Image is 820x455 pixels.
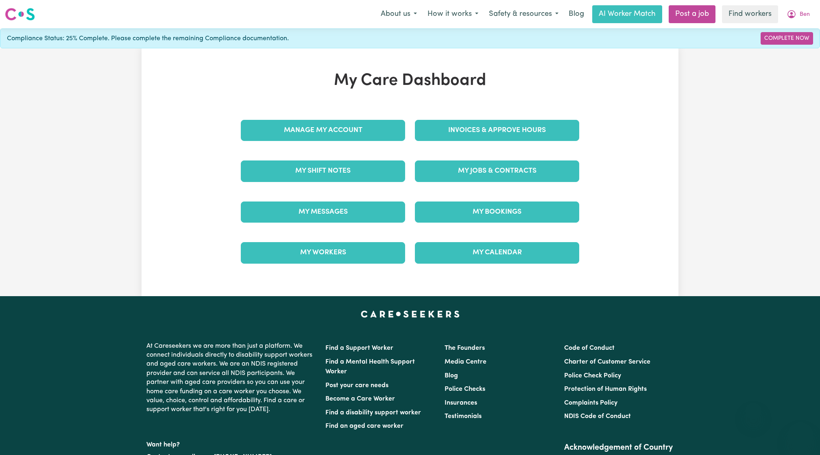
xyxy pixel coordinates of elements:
[236,71,584,91] h1: My Care Dashboard
[564,413,631,420] a: NDIS Code of Conduct
[325,345,393,351] a: Find a Support Worker
[7,34,289,43] span: Compliance Status: 25% Complete. Please complete the remaining Compliance documentation.
[241,242,405,263] a: My Workers
[241,120,405,141] a: Manage My Account
[415,201,579,223] a: My Bookings
[564,400,617,406] a: Complaints Policy
[325,382,388,389] a: Post your care needs
[241,160,405,182] a: My Shift Notes
[325,396,395,402] a: Become a Care Worker
[146,338,316,418] p: At Careseekers we are more than just a platform. We connect individuals directly to disability su...
[800,10,810,19] span: Ben
[415,120,579,141] a: Invoices & Approve Hours
[415,160,579,182] a: My Jobs & Contracts
[564,373,621,379] a: Police Check Policy
[564,345,615,351] a: Code of Conduct
[445,345,485,351] a: The Founders
[592,5,662,23] a: AI Worker Match
[484,6,564,23] button: Safety & resources
[781,6,815,23] button: My Account
[375,6,422,23] button: About us
[564,386,647,392] a: Protection of Human Rights
[5,5,35,24] a: Careseekers logo
[422,6,484,23] button: How it works
[564,443,674,453] h2: Acknowledgement of Country
[445,386,485,392] a: Police Checks
[445,359,486,365] a: Media Centre
[564,5,589,23] a: Blog
[445,400,477,406] a: Insurances
[787,422,813,448] iframe: Button to launch messaging window
[146,437,316,449] p: Want help?
[745,403,761,419] iframe: Close message
[415,242,579,263] a: My Calendar
[722,5,778,23] a: Find workers
[325,423,403,429] a: Find an aged care worker
[361,311,460,317] a: Careseekers home page
[669,5,715,23] a: Post a job
[325,409,421,416] a: Find a disability support worker
[445,413,482,420] a: Testimonials
[241,201,405,223] a: My Messages
[445,373,458,379] a: Blog
[761,32,813,45] a: Complete Now
[5,7,35,22] img: Careseekers logo
[564,359,650,365] a: Charter of Customer Service
[325,359,415,375] a: Find a Mental Health Support Worker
